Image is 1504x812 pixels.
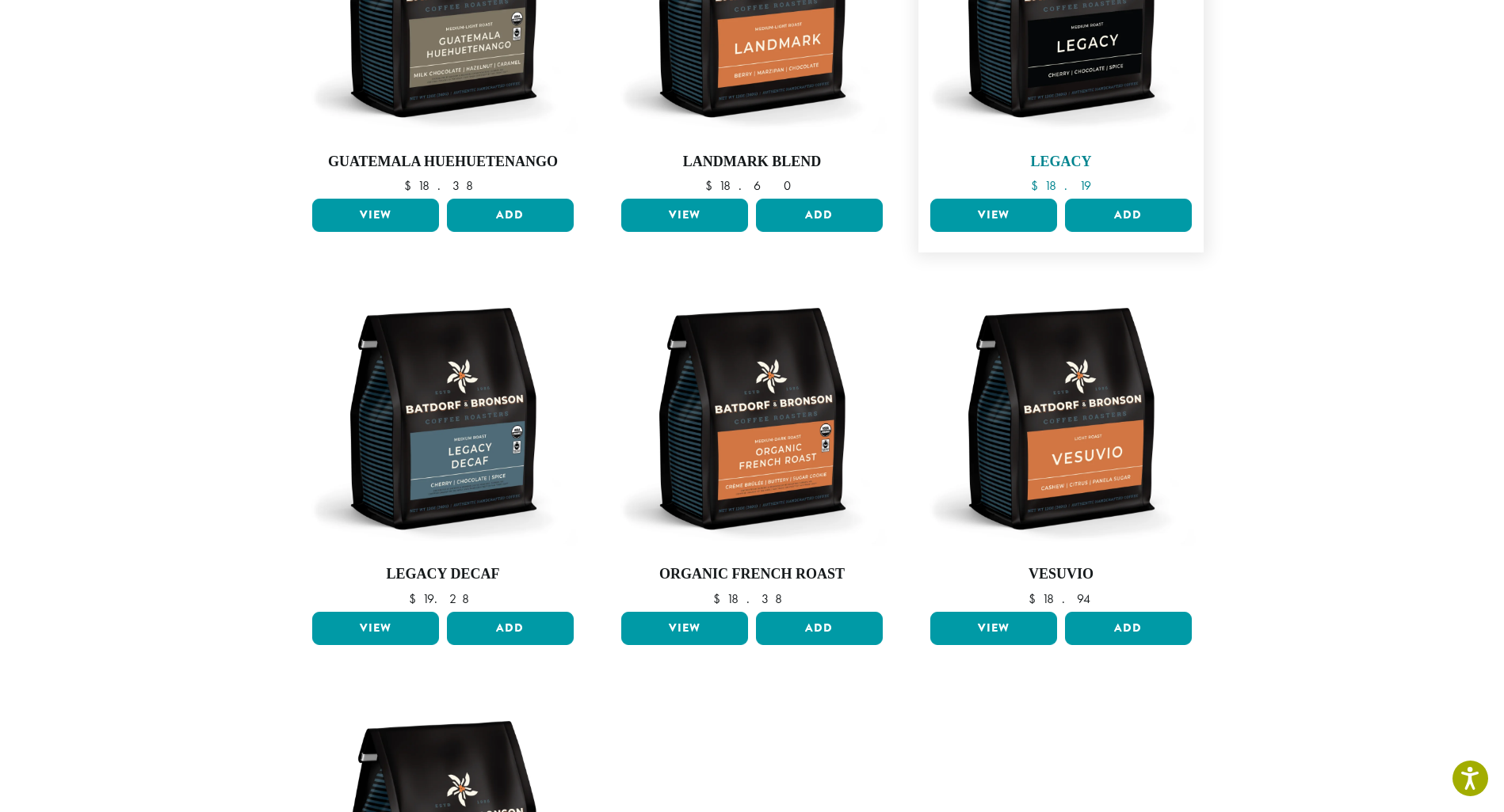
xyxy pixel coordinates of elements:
[621,199,748,232] a: View
[617,566,887,583] h4: Organic French Roast
[930,199,1057,232] a: View
[1029,590,1042,607] span: $
[312,612,439,645] a: View
[926,284,1196,605] a: Vesuvio $18.94
[930,612,1057,645] a: View
[926,154,1196,171] h4: Legacy
[705,177,719,194] span: $
[926,566,1196,583] h4: Vesuvio
[756,612,883,645] button: Add
[1031,177,1091,194] bdi: 18.19
[713,590,790,607] bdi: 18.38
[308,284,578,605] a: Legacy Decaf $19.28
[409,590,477,607] bdi: 19.28
[617,284,887,605] a: Organic French Roast $18.38
[713,590,727,607] span: $
[404,177,481,194] bdi: 18.38
[1065,612,1192,645] button: Add
[1065,199,1192,232] button: Add
[926,284,1196,553] img: BB-12oz-Vesuvio-Stock.webp
[308,566,578,583] h4: Legacy Decaf
[621,612,748,645] a: View
[617,284,887,553] img: BB-12oz-FTO-Organic-French-Roast-Stock.webp
[756,199,883,232] button: Add
[404,177,418,194] span: $
[1031,177,1044,194] span: $
[617,154,887,171] h4: Landmark Blend
[1029,590,1093,607] bdi: 18.94
[447,199,574,232] button: Add
[409,590,422,607] span: $
[447,612,574,645] button: Add
[308,154,578,171] h4: Guatemala Huehuetenango
[312,199,439,232] a: View
[705,177,799,194] bdi: 18.60
[308,284,578,553] img: BB-12oz-FTO-Legacy-Decaf-Stock.webp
